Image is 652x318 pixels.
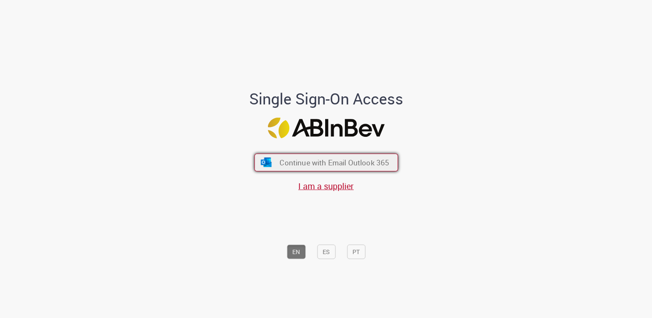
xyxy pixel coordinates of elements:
button: EN [287,244,306,259]
h1: Single Sign-On Access [208,90,445,107]
button: PT [347,244,365,259]
img: Logo ABInBev [268,117,384,138]
a: I am a supplier [298,180,354,191]
span: Continue with Email Outlook 365 [279,157,389,167]
img: ícone Azure/Microsoft 360 [260,157,272,167]
button: ícone Azure/Microsoft 360 Continue with Email Outlook 365 [254,153,398,171]
button: ES [317,244,335,259]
